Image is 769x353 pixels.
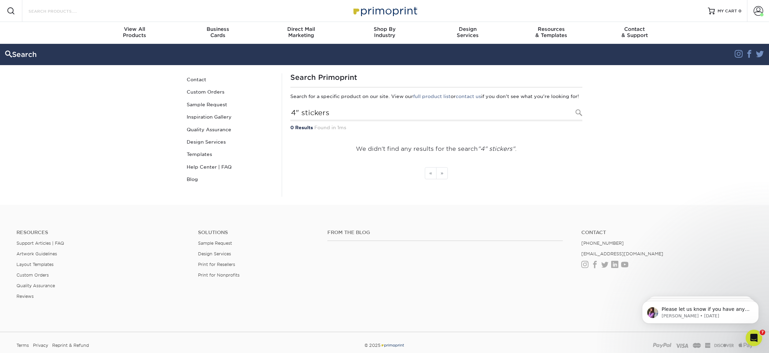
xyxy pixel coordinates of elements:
div: © 2025 [260,340,509,351]
span: 7 [760,330,765,335]
a: DesignServices [426,22,510,44]
span: Direct Mail [259,26,343,32]
a: Custom Orders [16,272,49,278]
a: Support Articles | FAQ [16,241,64,246]
div: Industry [343,26,426,38]
div: Marketing [259,26,343,38]
a: Contact [184,73,277,86]
span: Contact [593,26,676,32]
a: Shop ByIndustry [343,22,426,44]
h4: Solutions [198,230,317,235]
a: Sample Request [198,241,232,246]
a: Design Services [198,251,231,256]
a: Resources& Templates [510,22,593,44]
div: Cards [176,26,259,38]
iframe: Google Customer Reviews [2,332,58,351]
span: Found in 1ms [314,125,346,130]
img: Primoprint [381,343,405,348]
span: Business [176,26,259,32]
a: Inspiration Gallery [184,111,277,123]
a: Help Center | FAQ [184,161,277,173]
span: MY CART [718,8,737,14]
div: Services [426,26,510,38]
a: Blog [184,173,277,185]
a: BusinessCards [176,22,259,44]
a: Layout Templates [16,262,54,267]
a: Reviews [16,294,34,299]
div: Products [93,26,176,38]
a: Quality Assurance [16,283,55,288]
a: Contact [581,230,753,235]
span: View All [93,26,176,32]
span: Design [426,26,510,32]
a: Reprint & Refund [52,340,89,351]
a: [EMAIL_ADDRESS][DOMAIN_NAME] [581,251,663,256]
a: full product list [413,94,451,99]
iframe: Intercom live chat [746,330,762,346]
div: & Templates [510,26,593,38]
a: Print for Resellers [198,262,235,267]
a: Quality Assurance [184,123,277,136]
h1: Search Primoprint [290,73,582,82]
a: View AllProducts [93,22,176,44]
a: Templates [184,148,277,160]
p: We didn't find any results for the search . [290,145,582,154]
h4: From the Blog [327,230,563,235]
a: contact us [456,94,481,99]
div: & Support [593,26,676,38]
h4: Resources [16,230,188,235]
a: Direct MailMarketing [259,22,343,44]
input: Search Products... [290,106,582,121]
span: Resources [510,26,593,32]
a: Sample Request [184,98,277,111]
a: Print for Nonprofits [198,272,240,278]
a: Contact& Support [593,22,676,44]
span: 0 [738,9,742,13]
em: "4" stickers" [478,145,515,152]
strong: 0 Results [290,125,313,130]
img: Primoprint [350,3,419,18]
iframe: Intercom notifications message [632,287,769,334]
a: Artwork Guidelines [16,251,57,256]
a: [PHONE_NUMBER] [581,241,624,246]
input: SEARCH PRODUCTS..... [28,7,95,15]
span: Shop By [343,26,426,32]
p: Search for a specific product on our site. View our or if you don't see what you're looking for! [290,93,582,100]
a: Design Services [184,136,277,148]
a: Custom Orders [184,86,277,98]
